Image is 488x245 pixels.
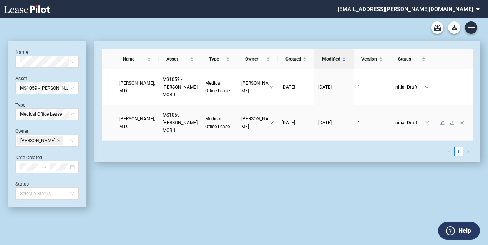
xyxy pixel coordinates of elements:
[285,55,301,63] span: Created
[437,120,447,125] a: edit
[159,49,201,69] th: Asset
[448,150,451,153] span: left
[440,120,445,125] span: edit
[241,115,269,130] span: [PERSON_NAME]
[361,55,378,63] span: Version
[15,181,29,187] label: Status
[357,84,360,90] span: 1
[20,136,55,145] span: [PERSON_NAME]
[446,21,463,34] md-menu: Download Blank Form List
[166,55,188,63] span: Asset
[163,111,198,134] a: MS1059 - [PERSON_NAME] MOB 1
[71,112,75,116] span: close-circle
[237,49,278,69] th: Owner
[123,55,146,63] span: Name
[209,55,224,63] span: Type
[445,147,454,156] li: Previous Page
[15,155,42,160] label: Date Created
[466,150,470,153] span: right
[425,85,429,89] span: down
[15,49,28,55] label: Name
[119,116,155,129] span: Rajesh Patel, M.D.
[115,49,159,69] th: Name
[205,115,234,130] a: Medical Office Lease
[41,164,47,170] span: to
[460,85,465,90] span: share-alt
[448,21,460,34] button: Download Blank Form
[460,120,465,126] span: share-alt
[17,136,63,145] span: Sue Sherman
[440,85,445,89] span: edit
[318,83,350,91] a: [DATE]
[318,120,332,125] span: [DATE]
[282,84,295,90] span: [DATE]
[163,112,198,133] span: MS1059 - Jackson MOB 1
[119,81,155,94] span: Rajesh Patel, M.D.
[241,79,269,95] span: [PERSON_NAME]
[282,120,295,125] span: [DATE]
[201,49,237,69] th: Type
[357,119,387,127] a: 1
[205,116,230,129] span: Medical Office Lease
[438,222,480,240] button: Help
[357,83,387,91] a: 1
[322,55,340,63] span: Modified
[314,49,354,69] th: Modified
[445,147,454,156] button: left
[71,86,75,90] span: close-circle
[463,147,473,156] button: right
[119,79,155,95] a: [PERSON_NAME], M.D.
[163,77,198,97] span: MS1059 - Jackson MOB 1
[318,119,350,127] a: [DATE]
[245,55,265,63] span: Owner
[394,83,425,91] span: Initial Draft
[394,119,425,127] span: Initial Draft
[278,49,314,69] th: Created
[450,120,455,125] span: download
[41,164,47,170] span: swap-right
[269,85,274,89] span: down
[163,76,198,99] a: MS1059 - [PERSON_NAME] MOB 1
[431,21,443,34] a: Archive
[390,49,433,69] th: Status
[20,109,74,120] span: Medical Office Lease
[458,226,471,236] label: Help
[463,147,473,156] li: Next Page
[450,85,455,89] span: download
[15,76,27,81] label: Asset
[282,83,310,91] a: [DATE]
[15,102,25,108] label: Type
[20,82,74,94] span: MS1059 - Jackson MOB 1
[282,119,310,127] a: [DATE]
[425,120,429,125] span: down
[455,147,463,156] a: 1
[398,55,420,63] span: Status
[354,49,391,69] th: Version
[57,139,61,143] span: close
[119,115,155,130] a: [PERSON_NAME], M.D.
[318,84,332,90] span: [DATE]
[269,120,274,125] span: down
[465,21,477,34] a: Create new document
[15,128,28,134] label: Owner
[205,79,234,95] a: Medical Office Lease
[205,81,230,94] span: Medical Office Lease
[357,120,360,125] span: 1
